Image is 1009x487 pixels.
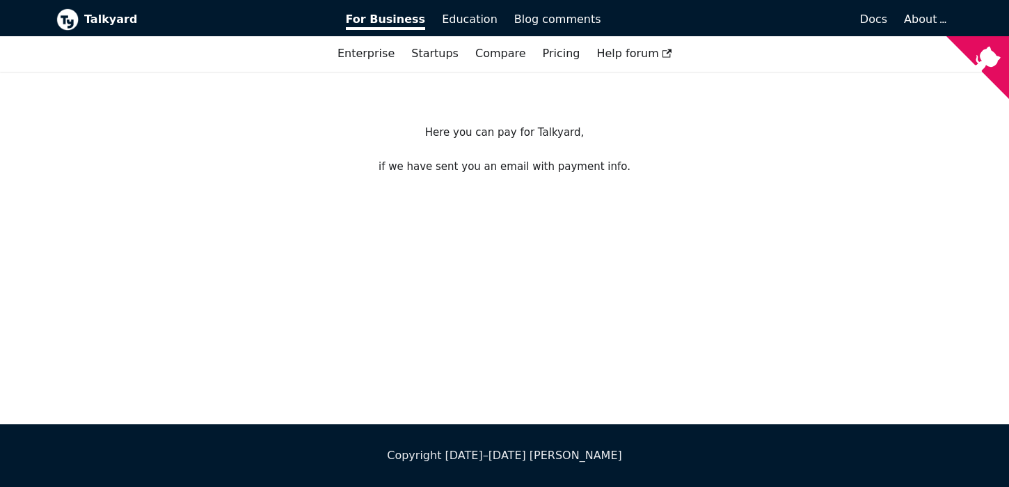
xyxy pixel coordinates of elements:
[860,13,887,26] span: Docs
[56,8,326,31] a: Talkyard logoTalkyard
[475,47,526,60] a: Compare
[610,8,896,31] a: Docs
[329,42,403,65] a: Enterprise
[84,10,326,29] b: Talkyard
[403,42,467,65] a: Startups
[56,8,79,31] img: Talkyard logo
[506,8,610,31] a: Blog comments
[588,42,680,65] a: Help forum
[56,447,953,465] div: Copyright [DATE]–[DATE] [PERSON_NAME]
[346,13,426,30] span: For Business
[596,47,672,60] span: Help forum
[442,13,498,26] span: Education
[534,42,589,65] a: Pricing
[337,8,434,31] a: For Business
[434,8,506,31] a: Education
[904,13,944,26] a: About
[514,13,601,26] span: Blog comments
